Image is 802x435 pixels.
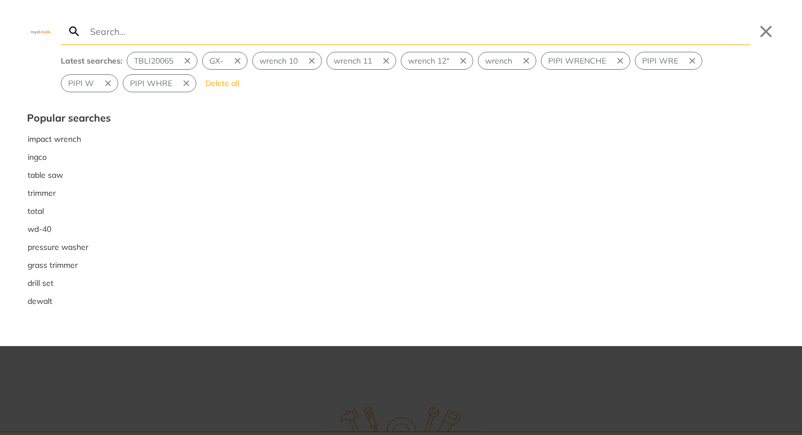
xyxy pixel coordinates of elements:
[61,55,122,67] div: Latest searches:
[28,259,78,271] span: grass trimmer
[61,74,118,92] div: Suggestion: PIPI W
[27,274,775,292] button: Select suggestion: drill set
[28,151,47,163] span: ingco
[127,52,198,70] div: Suggestion: TBLI20065
[27,256,775,274] button: Select suggestion: grass trimmer
[334,55,372,67] span: wrench 11
[203,52,230,69] button: Select suggestion: GX-
[27,148,775,166] button: Select suggestion: ingco
[519,52,536,69] button: Remove suggestion: wrench
[379,52,396,69] button: Remove suggestion: wrench 11
[27,110,775,125] div: Popular searches
[230,52,247,69] button: Remove suggestion: GX-
[685,52,702,69] button: Remove suggestion: PIPI WRE
[27,256,775,274] div: Suggestion: grass trimmer
[201,74,244,92] button: Delete all
[130,78,172,89] span: PIPI WHRE
[485,55,512,67] span: wrench
[68,25,81,38] svg: Search
[478,52,519,69] button: Select suggestion: wrench
[327,52,379,69] button: Select suggestion: wrench 11
[27,292,775,310] button: Select suggestion: dewalt
[381,56,391,66] svg: Remove suggestion: wrench 11
[27,184,775,202] button: Select suggestion: trimmer
[326,52,396,70] div: Suggestion: wrench 11
[88,18,750,44] input: Search…
[252,52,322,70] div: Suggestion: wrench 10
[181,78,191,88] svg: Remove suggestion: PIPI WHRE
[27,130,775,148] div: Suggestion: impact wrench
[28,187,56,199] span: trimmer
[757,23,775,41] button: Close
[179,75,196,92] button: Remove suggestion: PIPI WHRE
[27,238,775,256] button: Select suggestion: pressure washer
[304,52,321,69] button: Remove suggestion: wrench 10
[123,75,179,92] button: Select suggestion: PIPI WHRE
[103,78,113,88] svg: Remove suggestion: PIPI W
[28,277,53,289] span: drill set
[401,52,456,69] button: Select suggestion: wrench 12"
[28,169,63,181] span: table saw
[541,52,613,69] button: Select suggestion: PIPI WRENCHE
[456,52,473,69] button: Remove suggestion: wrench 12"
[127,52,180,69] button: Select suggestion: TBLI20065
[27,220,775,238] button: Select suggestion: wd-40
[253,52,304,69] button: Select suggestion: wrench 10
[28,205,44,217] span: total
[101,75,118,92] button: Remove suggestion: PIPI W
[478,52,536,70] div: Suggestion: wrench
[27,166,775,184] button: Select suggestion: table saw
[541,52,630,70] div: Suggestion: PIPI WRENCHE
[202,52,248,70] div: Suggestion: GX-
[134,55,173,67] span: TBLI20065
[180,52,197,69] button: Remove suggestion: TBLI20065
[27,166,775,184] div: Suggestion: table saw
[548,55,606,67] span: PIPI WRENCHE
[28,295,52,307] span: dewalt
[27,292,775,310] div: Suggestion: dewalt
[615,56,625,66] svg: Remove suggestion: PIPI WRENCHE
[408,55,449,67] span: wrench 12"
[642,55,678,67] span: PIPI WRE
[687,56,697,66] svg: Remove suggestion: PIPI WRE
[27,238,775,256] div: Suggestion: pressure washer
[613,52,630,69] button: Remove suggestion: PIPI WRENCHE
[635,52,685,69] button: Select suggestion: PIPI WRE
[259,55,298,67] span: wrench 10
[401,52,473,70] div: Suggestion: wrench 12"
[27,274,775,292] div: Suggestion: drill set
[28,133,81,145] span: impact wrench
[27,184,775,202] div: Suggestion: trimmer
[635,52,702,70] div: Suggestion: PIPI WRE
[27,220,775,238] div: Suggestion: wd-40
[27,130,775,148] button: Select suggestion: impact wrench
[27,202,775,220] div: Suggestion: total
[28,223,51,235] span: wd-40
[123,74,196,92] div: Suggestion: PIPI WHRE
[68,78,94,89] span: PIPI W
[28,241,88,253] span: pressure washer
[182,56,192,66] svg: Remove suggestion: TBLI20065
[61,75,101,92] button: Select suggestion: PIPI W
[232,56,243,66] svg: Remove suggestion: GX-
[209,55,223,67] span: GX-
[27,29,54,34] img: Close
[27,202,775,220] button: Select suggestion: total
[27,148,775,166] div: Suggestion: ingco
[521,56,531,66] svg: Remove suggestion: wrench
[458,56,468,66] svg: Remove suggestion: wrench 12"
[307,56,317,66] svg: Remove suggestion: wrench 10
